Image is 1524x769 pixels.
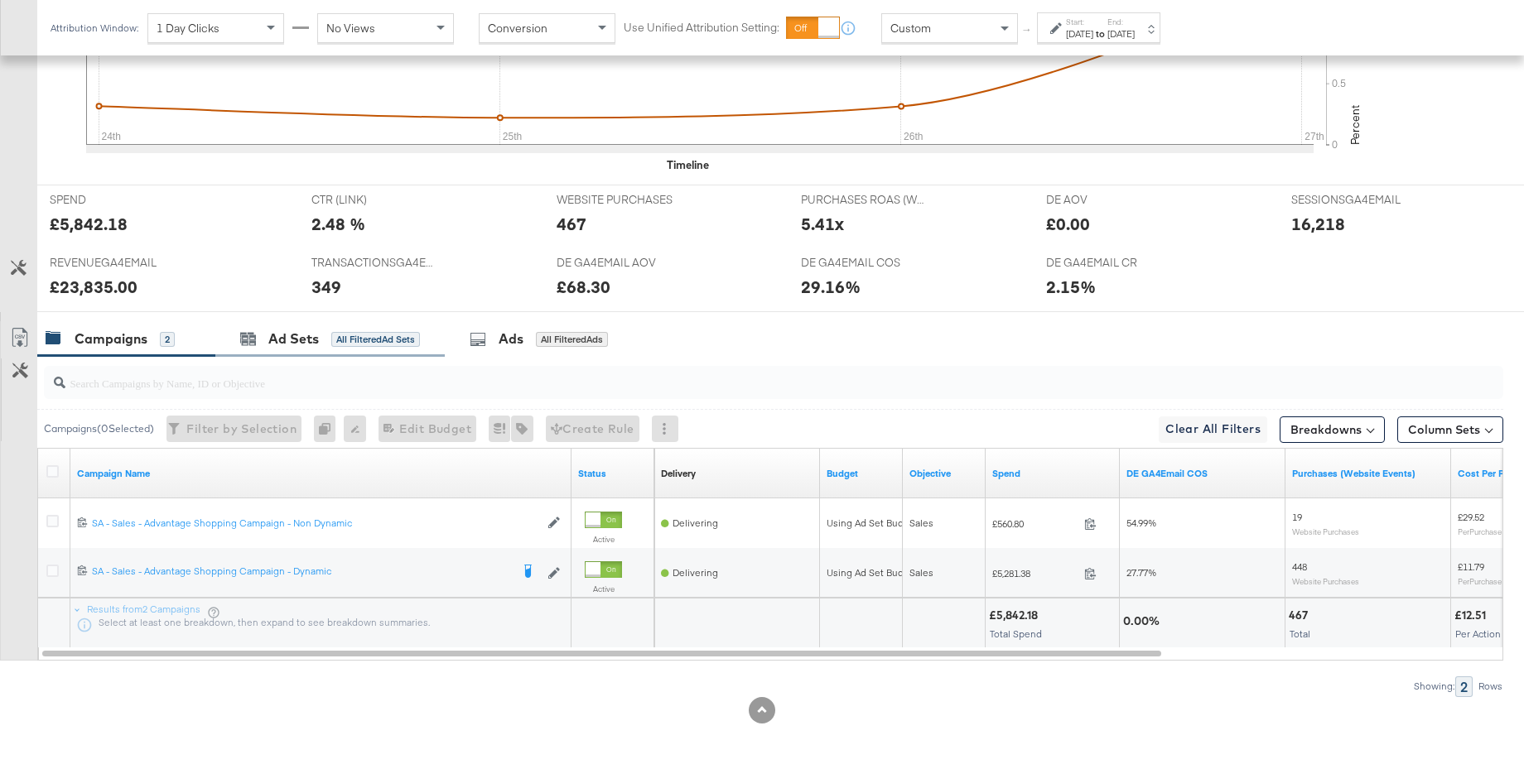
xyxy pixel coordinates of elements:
span: ↑ [1020,28,1035,34]
button: Column Sets [1397,416,1503,443]
span: TRANSACTIONSGA4EMAIL [311,255,436,271]
div: 5.41x [801,212,844,236]
a: The total amount spent to date. [992,467,1113,480]
span: REVENUEGA4EMAIL [50,255,174,271]
div: £5,842.18 [50,212,128,236]
div: 16,218 [1291,212,1345,236]
span: 1 Day Clicks [157,21,219,36]
span: 54.99% [1126,517,1156,529]
span: Per Action [1455,627,1501,640]
label: Active [585,534,622,545]
span: DE GA4EMAIL AOV [557,255,681,271]
div: £0.00 [1046,212,1090,236]
a: SA - Sales - Advantage Shopping Campaign - Dynamic [92,565,510,581]
div: £5,842.18 [989,608,1043,623]
span: Delivering [673,517,718,529]
span: PURCHASES ROAS (WEBSITE EVENTS) [801,192,925,208]
input: Search Campaigns by Name, ID or Objective [65,360,1370,392]
span: SESSIONSGA4EMAIL [1291,192,1415,208]
div: Showing: [1413,680,1455,692]
span: £560.80 [992,517,1078,530]
button: Clear All Filters [1159,416,1267,443]
div: Delivery [661,467,696,480]
div: Rows [1478,680,1503,692]
div: All Filtered Ad Sets [331,332,420,347]
span: DE AOV [1046,192,1170,208]
a: DE NET COS GA4Email [1126,467,1279,480]
a: Reflects the ability of your Ad Campaign to achieve delivery based on ad states, schedule and bud... [661,467,696,480]
span: CTR (LINK) [311,192,436,208]
div: Using Ad Set Budget [827,566,919,579]
span: £29.52 [1458,511,1484,523]
span: £5,281.38 [992,567,1078,579]
a: Shows the current state of your Ad Campaign. [578,467,648,480]
label: Active [585,584,622,594]
span: No Views [326,21,375,36]
div: SA - Sales - Advantage Shopping Campaign - Dynamic [92,565,510,578]
div: 2.15% [1046,275,1096,299]
sub: Per Purchase [1458,526,1502,536]
sub: Per Purchase [1458,576,1502,586]
div: 2 [1455,676,1473,697]
div: Attribution Window: [50,22,139,34]
span: DE GA4EMAIL COS [801,255,925,271]
span: Custom [890,21,931,36]
div: Ad Sets [268,329,319,348]
div: [DATE] [1066,27,1093,41]
sub: Website Purchases [1292,576,1359,586]
div: 2 [160,332,175,347]
div: 349 [311,275,341,299]
div: £68.30 [557,275,610,299]
span: Delivering [673,566,718,579]
sub: Website Purchases [1292,526,1359,536]
a: Your campaign's objective. [909,467,979,480]
button: Breakdowns [1280,416,1385,443]
span: Sales [909,566,933,579]
div: 0.00% [1123,613,1165,629]
a: The maximum amount you're willing to spend on your ads, on average each day or over the lifetime ... [827,467,896,480]
label: End: [1107,17,1135,27]
span: £11.79 [1458,560,1484,573]
div: 467 [557,212,586,236]
div: 29.16% [801,275,861,299]
div: Ads [499,329,523,348]
a: SA - Sales - Advantage Shopping Campaign - Non Dynamic [92,517,539,531]
span: 19 [1292,511,1302,523]
span: Total Spend [990,627,1042,640]
label: Start: [1066,17,1093,27]
strong: to [1093,27,1107,40]
div: 2.48 % [311,212,365,236]
span: WEBSITE PURCHASES [557,192,681,208]
div: £12.51 [1454,608,1491,623]
span: DE GA4EMAIL CR [1046,255,1170,271]
div: Using Ad Set Budget [827,517,919,530]
div: Timeline [667,157,709,173]
div: SA - Sales - Advantage Shopping Campaign - Non Dynamic [92,517,539,530]
div: 0 [314,416,344,442]
a: Your campaign name. [77,467,565,480]
div: £23,835.00 [50,275,137,299]
div: 467 [1289,608,1313,623]
label: Use Unified Attribution Setting: [624,20,779,36]
div: Campaigns [75,329,147,348]
span: Total [1290,627,1310,640]
text: Percent [1348,105,1362,145]
span: 448 [1292,560,1307,573]
span: 27.77% [1126,566,1156,579]
span: Conversion [488,21,547,36]
a: The number of times a purchase was made tracked by your Custom Audience pixel on your website aft... [1292,467,1444,480]
span: Sales [909,517,933,529]
div: [DATE] [1107,27,1135,41]
span: Clear All Filters [1165,419,1261,440]
div: All Filtered Ads [536,332,608,347]
div: Campaigns ( 0 Selected) [44,421,154,436]
span: SPEND [50,192,174,208]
